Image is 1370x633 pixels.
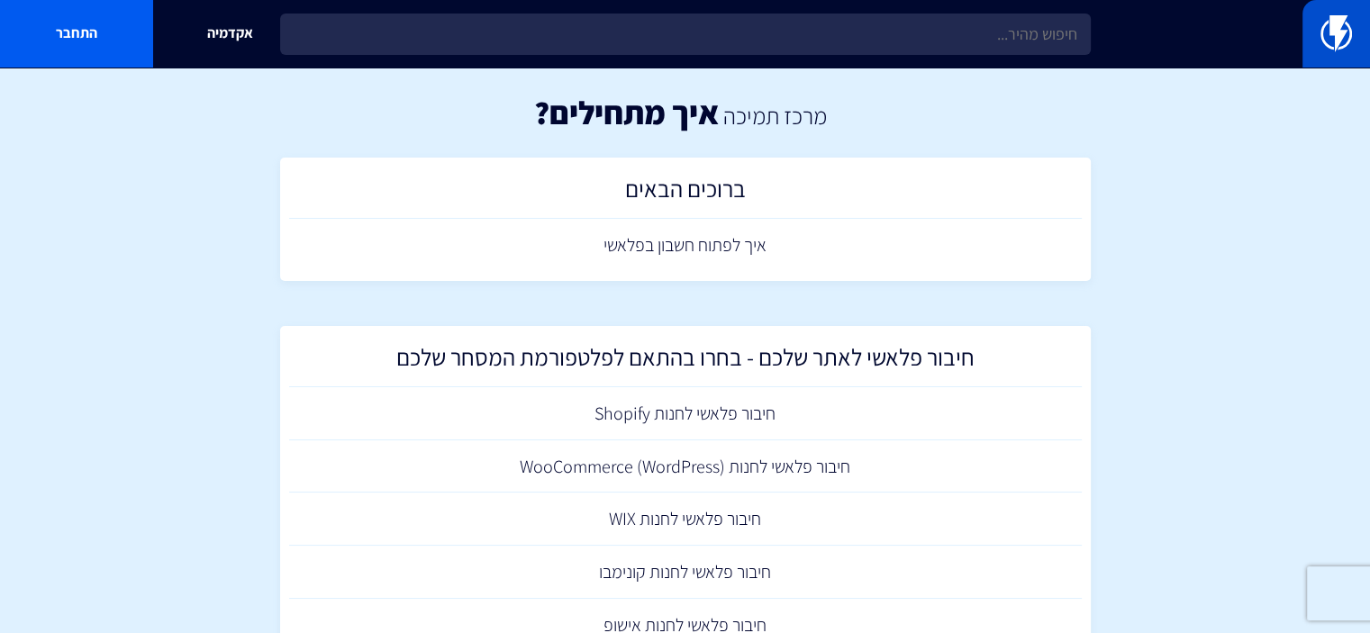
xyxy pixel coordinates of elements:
[298,176,1073,211] h2: ברוכים הבאים
[280,14,1091,55] input: חיפוש מהיר...
[723,100,827,131] a: מרכז תמיכה
[289,493,1082,546] a: חיבור פלאשי לחנות WIX
[289,546,1082,599] a: חיבור פלאשי לחנות קונימבו
[289,440,1082,493] a: חיבור פלאשי לחנות (WooCommerce (WordPress
[298,344,1073,379] h2: חיבור פלאשי לאתר שלכם - בחרו בהתאם לפלטפורמת המסחר שלכם
[289,167,1082,220] a: ברוכים הבאים
[289,335,1082,388] a: חיבור פלאשי לאתר שלכם - בחרו בהתאם לפלטפורמת המסחר שלכם
[534,95,719,131] h1: איך מתחילים?
[289,387,1082,440] a: חיבור פלאשי לחנות Shopify
[289,219,1082,272] a: איך לפתוח חשבון בפלאשי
